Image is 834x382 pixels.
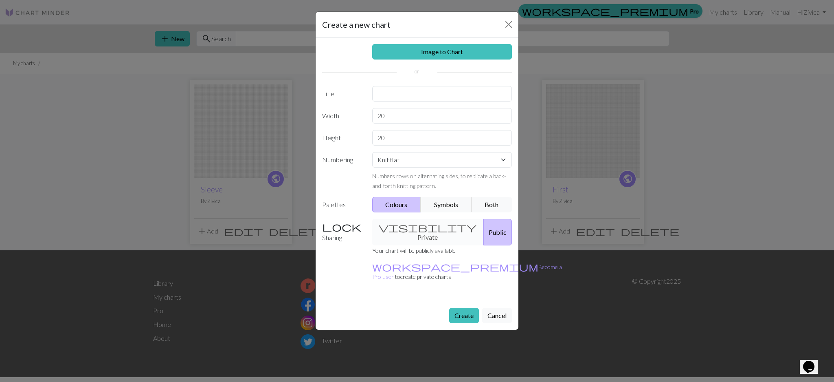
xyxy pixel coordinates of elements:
[372,261,538,272] span: workspace_premium
[372,247,456,254] small: Your chart will be publicly available
[317,219,367,245] label: Sharing
[502,18,515,31] button: Close
[472,197,512,212] button: Both
[317,108,367,124] label: Width
[800,349,826,374] iframe: chat widget
[317,130,367,146] label: Height
[372,197,421,212] button: Colours
[372,263,562,280] small: to create private charts
[317,152,367,190] label: Numbering
[322,18,391,31] h5: Create a new chart
[372,172,506,189] small: Numbers rows on alternating sides, to replicate a back-and-forth knitting pattern.
[317,86,367,102] label: Title
[372,263,562,280] a: Become a Pro user
[449,308,479,323] button: Create
[372,44,512,60] a: Image to Chart
[317,197,367,212] label: Palettes
[483,219,512,245] button: Public
[482,308,512,323] button: Cancel
[421,197,472,212] button: Symbols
